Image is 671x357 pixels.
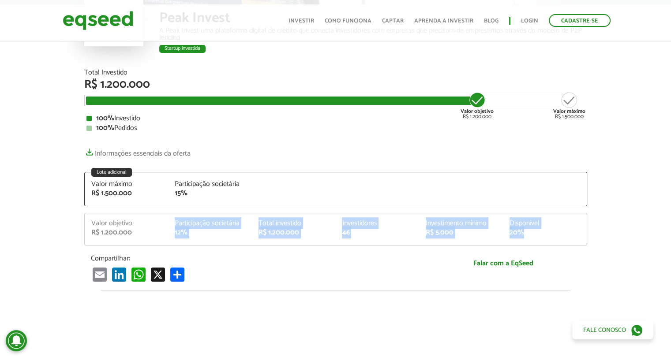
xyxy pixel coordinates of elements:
[91,168,132,177] div: Lote adicional
[572,321,653,339] a: Fale conosco
[149,267,167,282] a: X
[426,220,496,227] div: Investimento mínimo
[86,125,585,132] div: Pedidos
[96,122,114,134] strong: 100%
[159,45,206,53] div: Startup investida
[342,229,412,236] div: 46
[91,267,109,282] a: Email
[414,18,473,24] a: Aprenda a investir
[461,107,494,115] strong: Valor objetivo
[91,254,413,263] p: Compartilhar:
[259,229,329,236] div: R$ 1.200.000
[553,91,585,119] div: R$ 1.500.000
[84,145,191,157] a: Informações essenciais da oferta
[84,69,587,76] div: Total Investido
[426,254,581,272] a: Falar com a EqSeed
[130,267,147,282] a: WhatsApp
[84,79,587,90] div: R$ 1.200.000
[382,18,404,24] a: Captar
[484,18,499,24] a: Blog
[91,181,162,188] div: Valor máximo
[175,190,245,197] div: 15%
[169,267,186,282] a: Share
[175,229,245,236] div: 12%
[91,229,162,236] div: R$ 1.200.000
[521,18,538,24] a: Login
[510,220,580,227] div: Disponível
[175,220,245,227] div: Participação societária
[96,112,114,124] strong: 100%
[86,115,585,122] div: Investido
[461,91,494,119] div: R$ 1.200.000
[289,18,314,24] a: Investir
[510,229,580,236] div: 20%
[91,190,162,197] div: R$ 1.500.000
[325,18,371,24] a: Como funciona
[175,181,245,188] div: Participação societária
[110,267,128,282] a: LinkedIn
[342,220,412,227] div: Investidores
[91,220,162,227] div: Valor objetivo
[63,9,133,32] img: EqSeed
[426,229,496,236] div: R$ 5.000
[549,14,611,27] a: Cadastre-se
[553,107,585,115] strong: Valor máximo
[259,220,329,227] div: Total investido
